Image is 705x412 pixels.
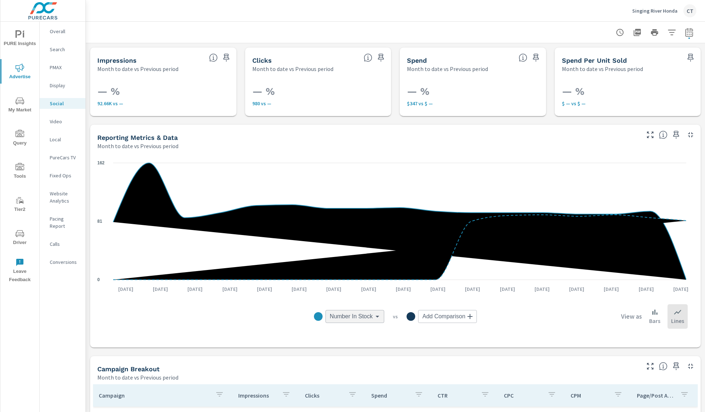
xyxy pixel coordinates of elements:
p: Month to date vs Previous period [252,65,333,73]
div: PureCars TV [40,152,85,163]
div: Website Analytics [40,188,85,206]
h5: Spend [407,57,427,64]
span: Save this to your personalized report [670,360,682,372]
div: Video [40,116,85,127]
h5: Campaign Breakout [97,365,160,373]
p: Campaign [99,392,209,399]
span: Save this to your personalized report [221,52,232,63]
span: Driver [3,229,37,247]
button: Apply Filters [665,25,679,40]
div: Number In Stock [325,310,384,323]
p: CPM [571,392,608,399]
button: Minimize Widget [685,360,696,372]
p: Social [50,100,80,107]
h3: — % [97,85,229,98]
p: $ — vs $ — [562,101,694,106]
button: Make Fullscreen [644,360,656,372]
p: [DATE] [391,285,416,293]
p: [DATE] [217,285,243,293]
h3: — % [562,85,694,98]
div: CT [683,4,696,17]
p: Page/Post Action [637,392,674,399]
h5: Impressions [97,57,137,64]
p: Bars [649,316,660,325]
p: [DATE] [356,285,381,293]
button: Minimize Widget [685,129,696,141]
p: 980 vs — [252,101,384,106]
p: 92,664 vs — [97,101,229,106]
h5: Reporting Metrics & Data [97,134,178,141]
p: Month to date vs Previous period [97,373,178,382]
span: Understand Social data over time and see how metrics compare to each other. [659,130,668,139]
span: PURE Insights [3,30,37,48]
span: Advertise [3,63,37,81]
p: Spend [371,392,409,399]
span: Save this to your personalized report [670,129,682,141]
p: Search [50,46,80,53]
text: 0 [97,277,100,282]
p: Website Analytics [50,190,80,204]
h3: — % [407,85,539,98]
div: Social [40,98,85,109]
button: Make Fullscreen [644,129,656,141]
span: Number In Stock [330,313,373,320]
p: CTR [438,392,475,399]
p: PureCars TV [50,154,80,161]
h3: — % [252,85,384,98]
div: nav menu [0,22,39,287]
p: [DATE] [148,285,173,293]
h5: Spend Per Unit Sold [562,57,627,64]
p: CPC [504,392,541,399]
div: Calls [40,239,85,249]
p: Video [50,118,80,125]
span: The number of times an ad was shown on your behalf. [209,53,218,62]
div: Conversions [40,257,85,267]
span: Tools [3,163,37,181]
p: Lines [671,316,684,325]
h5: Clicks [252,57,272,64]
span: Save this to your personalized report [530,52,542,63]
span: Save this to your personalized report [685,52,696,63]
p: Conversions [50,258,80,266]
p: [DATE] [599,285,624,293]
p: Month to date vs Previous period [97,65,178,73]
div: Overall [40,26,85,37]
p: Fixed Ops [50,172,80,179]
p: Calls [50,240,80,248]
p: Overall [50,28,80,35]
div: Fixed Ops [40,170,85,181]
p: Impressions [238,392,276,399]
span: Save this to your personalized report [375,52,387,63]
p: vs [384,313,407,320]
p: PMAX [50,64,80,71]
span: The number of times an ad was clicked by a consumer. [364,53,372,62]
span: Leave Feedback [3,258,37,284]
button: Select Date Range [682,25,696,40]
span: The amount of money spent on advertising during the period. [519,53,527,62]
div: Add Comparison [418,310,477,323]
p: [DATE] [113,285,138,293]
p: [DATE] [287,285,312,293]
p: Month to date vs Previous period [97,142,178,150]
p: [DATE] [495,285,520,293]
text: 162 [97,160,105,165]
p: Singing River Honda [632,8,678,14]
h6: View as [621,313,642,320]
div: Search [40,44,85,55]
p: [DATE] [460,285,485,293]
p: [DATE] [668,285,693,293]
text: 81 [97,219,102,224]
p: [DATE] [564,285,589,293]
p: Clicks [305,392,342,399]
span: My Market [3,97,37,114]
button: Print Report [647,25,662,40]
div: Local [40,134,85,145]
p: Month to date vs Previous period [407,65,488,73]
div: PMAX [40,62,85,73]
div: Pacing Report [40,213,85,231]
span: Tier2 [3,196,37,214]
button: "Export Report to PDF" [630,25,644,40]
p: Display [50,82,80,89]
p: $347 vs $ — [407,101,539,106]
p: [DATE] [634,285,659,293]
